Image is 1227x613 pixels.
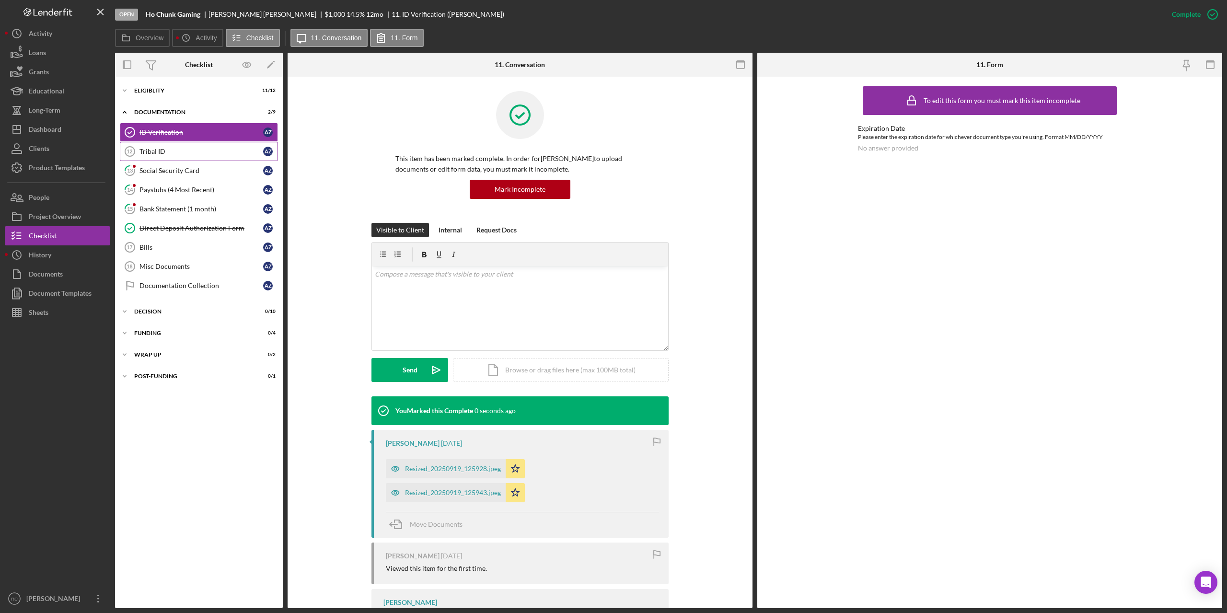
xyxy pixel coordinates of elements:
[263,243,273,252] div: A Z
[258,309,276,314] div: 0 / 10
[476,223,517,237] div: Request Docs
[370,29,424,47] button: 11. Form
[371,358,448,382] button: Send
[127,206,133,212] tspan: 15
[858,144,918,152] div: No answer provided
[29,139,49,161] div: Clients
[495,61,545,69] div: 11. Conversation
[120,257,278,276] a: 18Misc DocumentsAZ
[311,34,362,42] label: 11. Conversation
[5,81,110,101] button: Educational
[976,61,1003,69] div: 11. Form
[371,223,429,237] button: Visible to Client
[127,244,132,250] tspan: 17
[5,101,110,120] button: Long-Term
[29,101,60,122] div: Long-Term
[120,161,278,180] a: 13Social Security CardAZ
[1172,5,1201,24] div: Complete
[146,11,200,18] b: Ho Chunk Gaming
[127,149,132,154] tspan: 12
[386,565,487,572] div: Viewed this item for the first time.
[5,265,110,284] button: Documents
[120,199,278,219] a: 15Bank Statement (1 month)AZ
[391,34,417,42] label: 11. Form
[127,264,132,269] tspan: 18
[29,207,81,229] div: Project Overview
[263,127,273,137] div: A Z
[386,483,525,502] button: Resized_20250919_125943.jpeg
[290,29,368,47] button: 11. Conversation
[29,188,49,209] div: People
[208,11,324,18] div: [PERSON_NAME] [PERSON_NAME]
[5,43,110,62] a: Loans
[139,205,263,213] div: Bank Statement (1 month)
[5,207,110,226] a: Project Overview
[263,204,273,214] div: A Z
[5,62,110,81] button: Grants
[5,284,110,303] button: Document Templates
[263,147,273,156] div: A Z
[139,243,263,251] div: Bills
[258,330,276,336] div: 0 / 4
[29,158,85,180] div: Product Templates
[29,81,64,103] div: Educational
[258,373,276,379] div: 0 / 1
[1194,571,1217,594] div: Open Intercom Messenger
[5,139,110,158] button: Clients
[139,167,263,174] div: Social Security Card
[196,34,217,42] label: Activity
[120,276,278,295] a: Documentation CollectionAZ
[386,459,525,478] button: Resized_20250919_125928.jpeg
[470,180,570,199] button: Mark Incomplete
[24,589,86,611] div: [PERSON_NAME]
[5,226,110,245] button: Checklist
[386,440,440,447] div: [PERSON_NAME]
[120,142,278,161] a: 12Tribal IDAZ
[495,180,545,199] div: Mark Incomplete
[5,303,110,322] button: Sheets
[258,88,276,93] div: 11 / 12
[29,226,57,248] div: Checklist
[29,303,48,324] div: Sheets
[5,158,110,177] button: Product Templates
[134,373,252,379] div: Post-Funding
[136,34,163,42] label: Overview
[258,352,276,358] div: 0 / 2
[5,24,110,43] button: Activity
[120,123,278,142] a: ID VerificationAZ
[120,180,278,199] a: 14Paystubs (4 Most Recent)AZ
[858,125,1122,132] div: Expiration Date
[410,520,463,528] span: Move Documents
[392,11,504,18] div: 11. ID Verification ([PERSON_NAME])
[475,407,516,415] time: 2025-09-22 13:09
[29,43,46,65] div: Loans
[472,223,521,237] button: Request Docs
[5,245,110,265] a: History
[263,185,273,195] div: A Z
[386,512,472,536] button: Move Documents
[139,148,263,155] div: Tribal ID
[29,120,61,141] div: Dashboard
[139,128,263,136] div: ID Verification
[366,11,383,18] div: 12 mo
[347,11,365,18] div: 14.5 %
[5,120,110,139] button: Dashboard
[127,167,133,173] tspan: 13
[386,552,440,560] div: [PERSON_NAME]
[439,223,462,237] div: Internal
[376,223,424,237] div: Visible to Client
[246,34,274,42] label: Checklist
[139,263,263,270] div: Misc Documents
[115,9,138,21] div: Open
[172,29,223,47] button: Activity
[226,29,280,47] button: Checklist
[858,132,1122,142] div: Please enter the expiration date for whichever document type you're using. Format MM/DD/YYYY
[441,440,462,447] time: 2025-09-19 20:02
